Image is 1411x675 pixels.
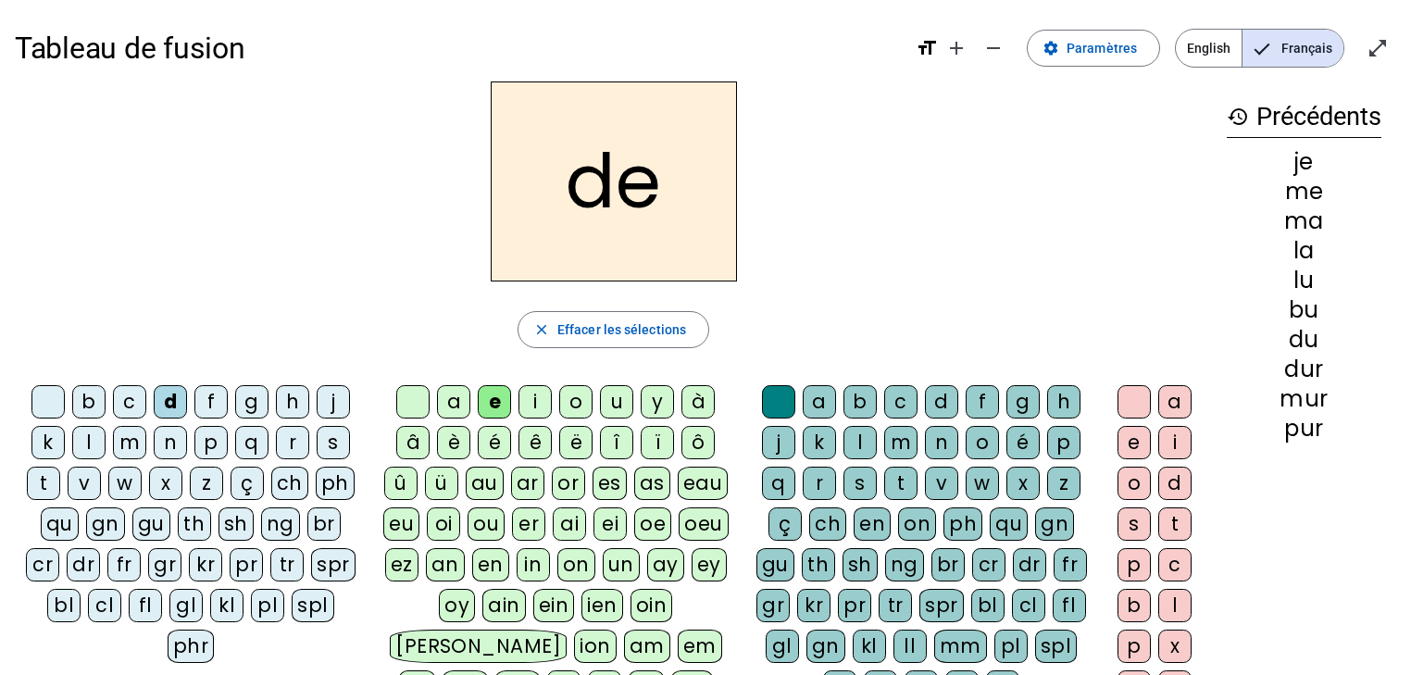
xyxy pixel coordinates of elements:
div: j [317,385,350,419]
div: pr [838,589,871,622]
div: oe [634,507,671,541]
div: qu [990,507,1028,541]
div: b [1118,589,1151,622]
div: l [1158,589,1192,622]
div: u [600,385,633,419]
div: ien [581,589,623,622]
mat-icon: open_in_full [1367,37,1389,59]
div: z [190,467,223,500]
div: gn [806,630,845,663]
span: Français [1242,30,1343,67]
div: ch [809,507,846,541]
div: tr [270,548,304,581]
div: ou [468,507,505,541]
div: em [678,630,722,663]
div: gn [1035,507,1074,541]
div: phr [168,630,215,663]
div: ez [385,548,418,581]
div: dr [1013,548,1046,581]
div: h [1047,385,1080,419]
div: w [966,467,999,500]
div: ô [681,426,715,459]
div: â [396,426,430,459]
span: Paramètres [1067,37,1137,59]
div: [PERSON_NAME] [390,630,567,663]
div: mur [1227,388,1381,410]
div: spr [311,548,356,581]
div: cr [972,548,1005,581]
div: kl [853,630,886,663]
div: fl [1053,589,1086,622]
div: qu [41,507,79,541]
div: bu [1227,299,1381,321]
div: o [966,426,999,459]
div: x [149,467,182,500]
div: on [557,548,595,581]
div: ar [511,467,544,500]
div: h [276,385,309,419]
div: gn [86,507,125,541]
div: t [27,467,60,500]
div: ma [1227,210,1381,232]
div: n [154,426,187,459]
div: é [1006,426,1040,459]
div: sh [219,507,254,541]
div: en [854,507,891,541]
div: au [466,467,504,500]
div: gu [132,507,170,541]
div: pr [230,548,263,581]
div: ein [533,589,575,622]
div: r [803,467,836,500]
div: oi [427,507,460,541]
div: î [600,426,633,459]
div: un [603,548,640,581]
div: o [559,385,593,419]
div: a [437,385,470,419]
button: Effacer les sélections [518,311,709,348]
div: pur [1227,418,1381,440]
div: ei [593,507,627,541]
div: l [843,426,877,459]
div: c [1158,548,1192,581]
div: n [925,426,958,459]
div: s [317,426,350,459]
div: d [154,385,187,419]
div: b [843,385,877,419]
div: am [624,630,670,663]
div: er [512,507,545,541]
div: mm [934,630,987,663]
div: p [194,426,228,459]
div: ey [692,548,727,581]
div: g [235,385,268,419]
div: l [72,426,106,459]
div: e [478,385,511,419]
div: kr [189,548,222,581]
div: e [1118,426,1151,459]
div: ü [425,467,458,500]
button: Diminuer la taille de la police [975,30,1012,67]
div: eau [678,467,729,500]
h3: Précédents [1227,96,1381,138]
div: û [384,467,418,500]
div: ë [559,426,593,459]
div: s [1118,507,1151,541]
div: m [884,426,918,459]
mat-icon: history [1227,106,1249,128]
div: pl [994,630,1028,663]
div: t [884,467,918,500]
div: sh [843,548,878,581]
div: q [762,467,795,500]
div: ay [647,548,684,581]
div: ï [641,426,674,459]
div: ph [943,507,982,541]
div: v [925,467,958,500]
div: ain [482,589,526,622]
div: spl [292,589,334,622]
div: ç [768,507,802,541]
div: a [803,385,836,419]
div: br [307,507,341,541]
div: p [1047,426,1080,459]
div: d [925,385,958,419]
div: es [593,467,627,500]
div: dur [1227,358,1381,381]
